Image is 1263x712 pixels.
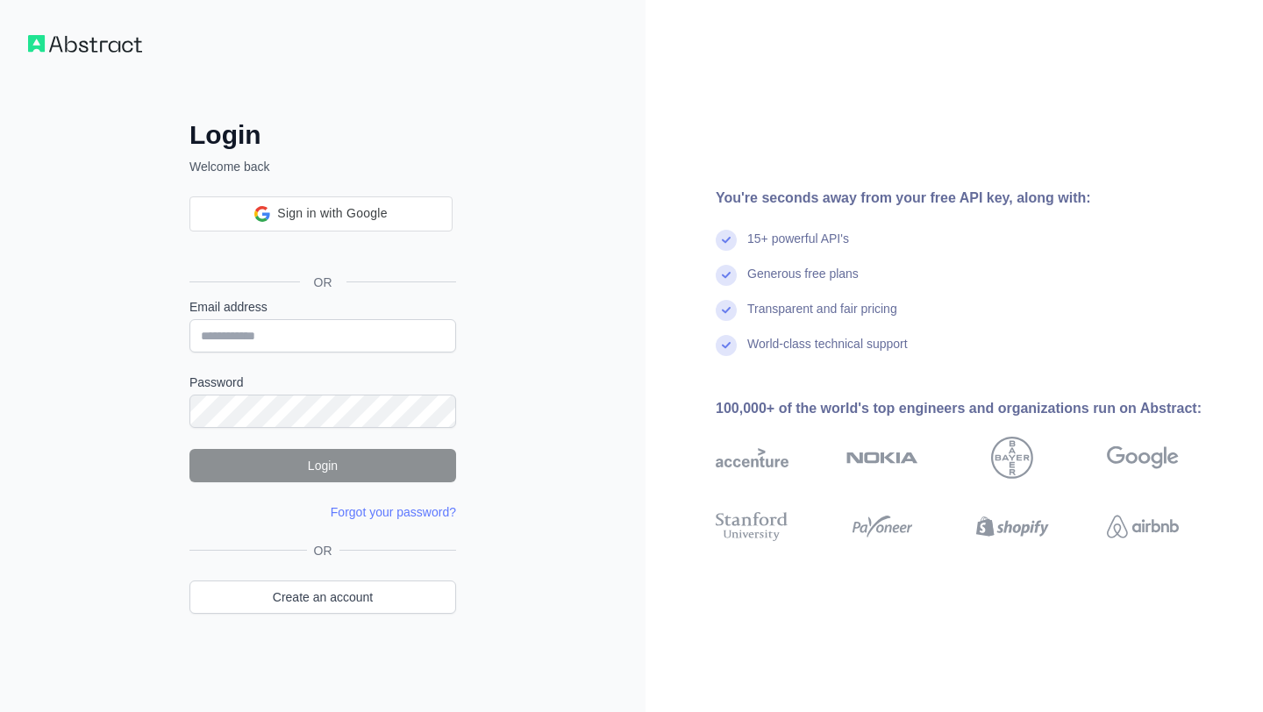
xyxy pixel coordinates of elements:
img: check mark [716,265,737,286]
div: Transparent and fair pricing [747,300,897,335]
label: Password [189,374,456,391]
iframe: Sign in with Google Button [181,230,461,268]
img: nokia [846,437,919,479]
img: shopify [976,509,1049,545]
a: Create an account [189,580,456,614]
button: Login [189,449,456,482]
span: OR [300,274,346,291]
p: Welcome back [189,158,456,175]
div: 15+ powerful API's [747,230,849,265]
img: Workflow [28,35,142,53]
img: check mark [716,335,737,356]
img: google [1107,437,1180,479]
a: Forgot your password? [331,505,456,519]
img: bayer [991,437,1033,479]
div: Generous free plans [747,265,859,300]
img: accenture [716,437,788,479]
img: check mark [716,300,737,321]
img: payoneer [846,509,919,545]
span: OR [307,542,339,559]
div: Sign in with Google [189,196,453,231]
label: Email address [189,298,456,316]
img: check mark [716,230,737,251]
div: You're seconds away from your free API key, along with: [716,188,1235,209]
div: World-class technical support [747,335,908,370]
h2: Login [189,119,456,151]
img: airbnb [1107,509,1180,545]
span: Sign in with Google [277,204,387,223]
div: 100,000+ of the world's top engineers and organizations run on Abstract: [716,398,1235,419]
img: stanford university [716,509,788,545]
